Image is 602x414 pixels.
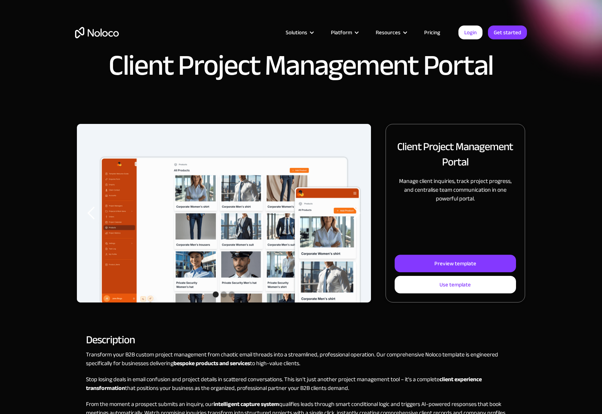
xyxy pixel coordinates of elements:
[286,28,307,37] div: Solutions
[229,292,235,297] div: Show slide 3 of 3
[173,358,250,369] strong: bespoke products and services
[77,124,106,302] div: previous slide
[395,177,516,203] p: Manage client inquiries, track project progress, and centralise team communication in one powerfu...
[331,28,352,37] div: Platform
[342,124,371,302] div: next slide
[77,124,371,302] div: 1 of 3
[75,27,119,38] a: home
[277,28,322,37] div: Solutions
[434,259,476,268] div: Preview template
[367,28,415,37] div: Resources
[395,139,516,169] h2: Client Project Management Portal
[213,292,219,297] div: Show slide 1 of 3
[439,280,471,289] div: Use template
[395,276,516,293] a: Use template
[415,28,449,37] a: Pricing
[458,26,482,39] a: Login
[488,26,527,39] a: Get started
[77,124,371,302] div: carousel
[86,336,516,343] h2: Description
[376,28,400,37] div: Resources
[214,399,279,410] strong: intelligent capture system
[86,350,516,368] p: Transform your B2B custom project management from chaotic email threads into a streamlined, profe...
[395,255,516,272] a: Preview template
[322,28,367,37] div: Platform
[221,292,227,297] div: Show slide 2 of 3
[109,51,493,80] h1: Client Project Management Portal
[86,374,482,394] strong: client experience transformation
[86,375,516,392] p: Stop losing deals in email confusion and project details in scattered conversations. This isn't j...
